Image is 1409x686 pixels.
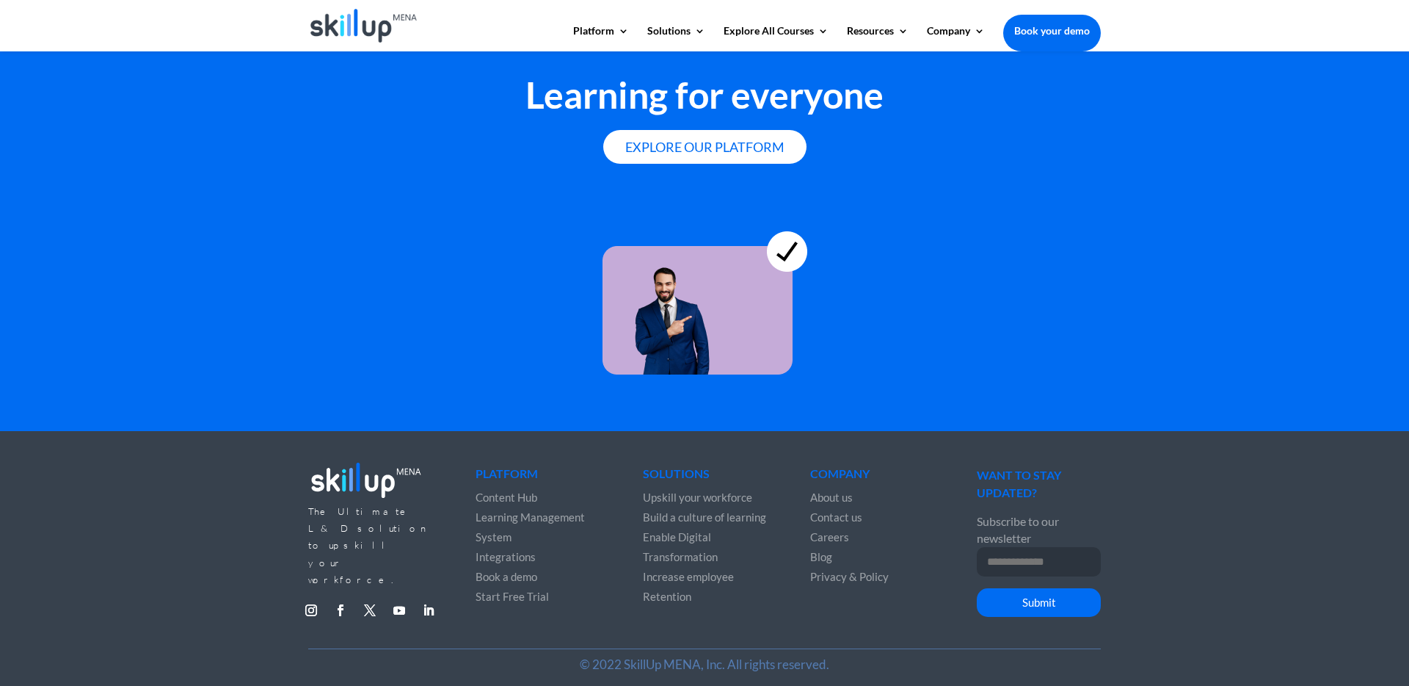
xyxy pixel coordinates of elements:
[476,468,599,487] h4: Platform
[602,203,807,375] img: learning for everyone 4 - skillup
[1336,615,1409,686] iframe: Chat Widget
[847,26,909,51] a: Resources
[647,26,705,51] a: Solutions
[977,468,1061,499] span: WANT TO STAY UPDATED?
[927,26,985,51] a: Company
[299,599,323,622] a: Follow on Instagram
[476,570,537,583] a: Book a demo
[643,570,734,603] a: Increase employee Retention
[476,550,536,563] a: Integrations
[810,468,933,487] h4: Company
[476,510,585,544] a: Learning Management System
[1003,15,1101,47] a: Book your demo
[329,599,352,622] a: Follow on Facebook
[810,530,849,544] a: Careers
[1336,615,1409,686] div: 聊天小组件
[310,9,417,43] img: Skillup Mena
[308,505,429,586] span: The Ultimate L&D solution to upskill your workforce.
[977,513,1100,547] p: Subscribe to our newsletter
[1022,596,1056,609] span: Submit
[643,491,752,504] a: Upskill your workforce
[573,26,629,51] a: Platform
[643,468,766,487] h4: Solutions
[308,76,1101,120] h2: Learning for everyone
[476,590,549,603] a: Start Free Trial
[643,530,718,563] a: Enable Digital Transformation
[810,510,862,524] a: Contact us
[358,599,382,622] a: Follow on X
[476,491,537,504] a: Content Hub
[643,510,766,524] a: Build a culture of learning
[603,130,807,165] a: Explore our platform
[308,458,424,501] img: footer_logo
[417,599,440,622] a: Follow on LinkedIn
[810,550,832,563] a: Blog
[387,599,411,622] a: Follow on Youtube
[724,26,829,51] a: Explore All Courses
[977,588,1100,618] button: Submit
[308,656,1101,673] p: © 2022 SkillUp MENA, Inc. All rights reserved.
[810,491,853,504] a: About us
[810,570,889,583] a: Privacy & Policy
